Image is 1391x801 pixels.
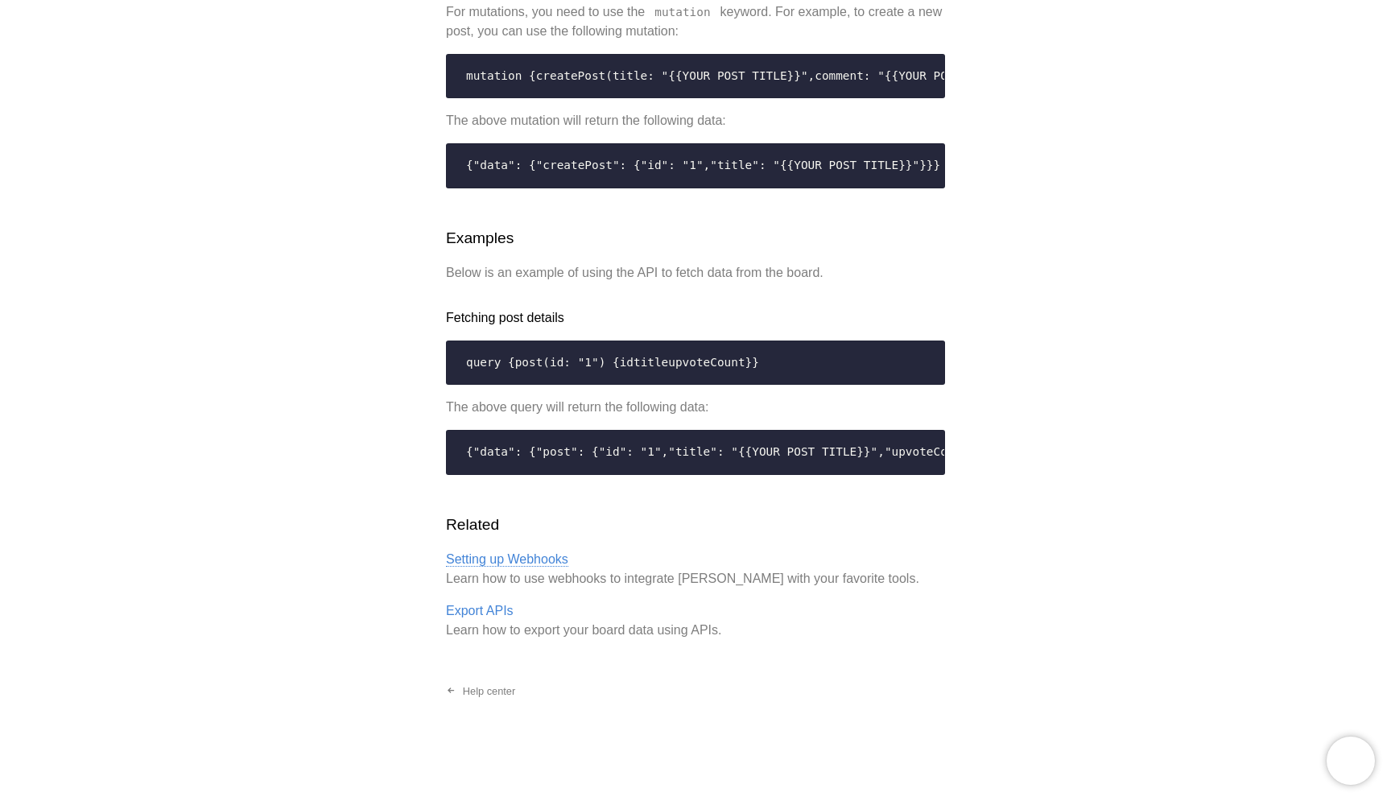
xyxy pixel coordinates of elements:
code: "data": { "post": { "id": "1", "title": "{{YOUR POST TITLE}}", "upvoteCount": 1 } } } [456,437,935,468]
code: createPost( title: "{{YOUR POST TITLE}}", comment: "{{YOUR POST COMMENT}}", ) { id title } } [456,61,935,92]
h2: Examples [446,227,945,250]
p: Learn how to export your board data using APIs. [446,601,945,640]
p: Below is an example of using the API to fetch data from the board. [446,263,945,283]
code: post( id: "1" ) { id title upvoteCount } } [456,348,935,378]
span: { [466,445,473,458]
p: For mutations, you need to use the keyword. For example, to create a new post, you can use the fo... [446,2,945,41]
a: Help center [433,679,528,704]
code: "data": { "createPost": { "id": "1", "title": "{{YOUR POST TITLE}}" } } } [456,151,935,181]
p: The above query will return the following data: [446,398,945,417]
a: Export APIs [446,604,514,617]
span: query { [466,356,515,369]
h2: Related [446,514,945,537]
iframe: Chatra live chat [1327,737,1375,785]
p: The above mutation will return the following data: [446,111,945,130]
span: { [466,159,473,171]
span: mutation { [466,69,536,82]
p: Learn how to use webhooks to integrate [PERSON_NAME] with your favorite tools. [446,550,945,588]
a: Setting up Webhooks [446,552,568,567]
h3: Fetching post details [446,308,945,328]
